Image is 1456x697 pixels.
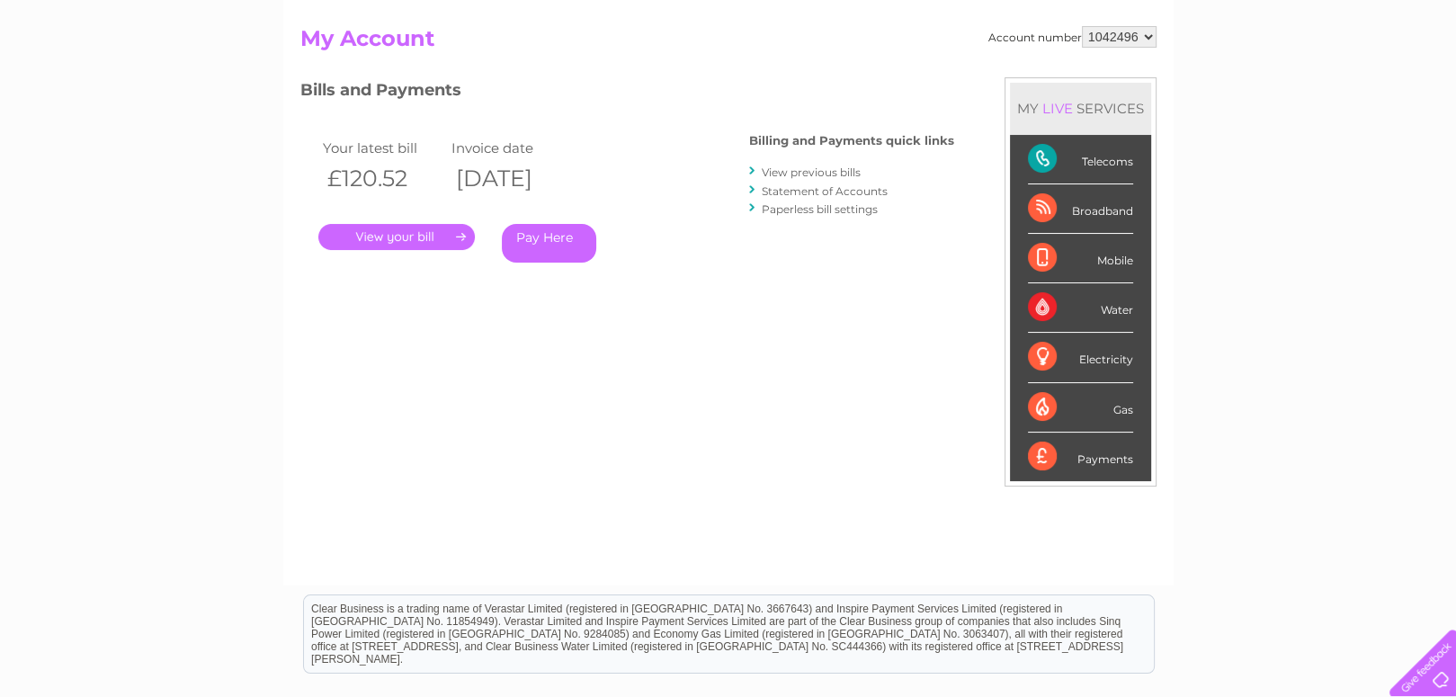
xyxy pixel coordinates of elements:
[1028,333,1133,382] div: Electricity
[1028,383,1133,433] div: Gas
[300,77,954,109] h3: Bills and Payments
[762,165,861,179] a: View previous bills
[1300,76,1326,90] a: Blog
[1184,76,1224,90] a: Energy
[1028,135,1133,184] div: Telecoms
[502,224,596,263] a: Pay Here
[300,26,1157,60] h2: My Account
[1039,100,1076,117] div: LIVE
[318,136,448,160] td: Your latest bill
[762,202,878,216] a: Paperless bill settings
[51,47,143,102] img: logo.png
[1010,83,1151,134] div: MY SERVICES
[1117,9,1241,31] a: 0333 014 3131
[1336,76,1380,90] a: Contact
[1028,283,1133,333] div: Water
[1028,184,1133,234] div: Broadband
[304,10,1154,87] div: Clear Business is a trading name of Verastar Limited (registered in [GEOGRAPHIC_DATA] No. 3667643...
[318,224,475,250] a: .
[749,134,954,147] h4: Billing and Payments quick links
[1235,76,1289,90] a: Telecoms
[1028,433,1133,481] div: Payments
[447,160,576,197] th: [DATE]
[1139,76,1174,90] a: Water
[1028,234,1133,283] div: Mobile
[988,26,1157,48] div: Account number
[1397,76,1439,90] a: Log out
[762,184,888,198] a: Statement of Accounts
[318,160,448,197] th: £120.52
[447,136,576,160] td: Invoice date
